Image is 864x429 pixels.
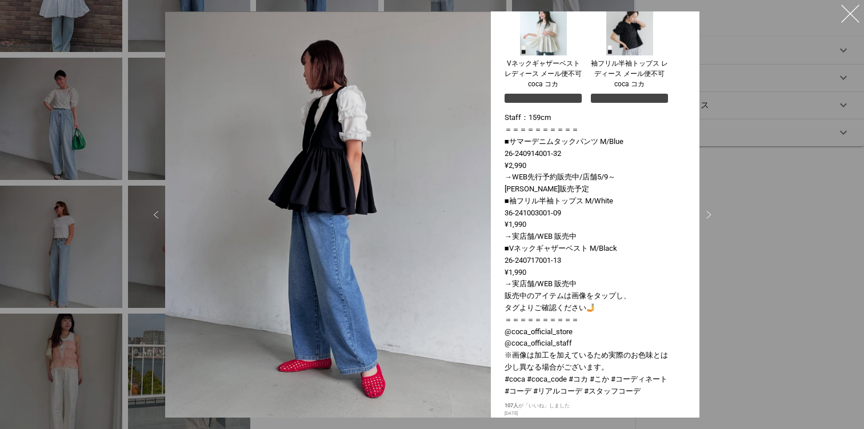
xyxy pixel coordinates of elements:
[505,314,669,326] div: ＝＝＝＝＝＝＝＝＝＝
[505,160,669,172] div: ¥2,990
[505,112,669,124] div: Staff：159cm
[505,338,669,350] div: @coca_official_staff
[505,124,669,136] div: ＝＝＝＝＝＝＝＝＝＝
[505,267,669,279] div: ¥1,990
[505,362,669,374] div: 少し異なる場合がございます。
[505,374,669,398] div: #coca #coca_code #コカ #こか #コーディネート #コーデ #リアルコーデ #スタッフコーデ
[505,231,669,243] div: →実店舗/WEB 販売中
[505,243,669,255] div: ■Vネックギャザーベスト M/Black
[505,136,669,148] div: ■サマーデニムタックパンツ M/Blue
[505,58,582,89] div: Vネックギャザーベスト レディース メール便不可 coca コカ
[505,302,669,314] div: タグよりご確認ください🤳
[505,278,669,290] div: →実店舗/WEB 販売中
[505,403,518,408] div: 107
[505,207,669,219] div: 36-241003001-09
[505,148,669,160] div: 26-240914001-32
[505,219,669,231] div: ¥1,990
[505,410,669,417] div: [DATE]
[505,195,669,207] div: ■袖フリル半袖トップス M/White
[505,350,669,362] div: ※画像は加工を加えているため実際のお色味とは
[505,171,669,195] div: →WEB先行予約販売中/店舗5/9～[PERSON_NAME]販売予定
[591,58,668,89] div: 袖フリル半袖トップス レディース メール便不可 coca コカ
[505,290,669,302] div: 販売中のアイテムは画像をタップし、
[505,255,669,267] div: 26-240717001-13
[505,326,669,338] div: @coca_official_store
[165,11,491,418] img: 1461988491894433_18059422712132517_7883620010091053939_n.jpg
